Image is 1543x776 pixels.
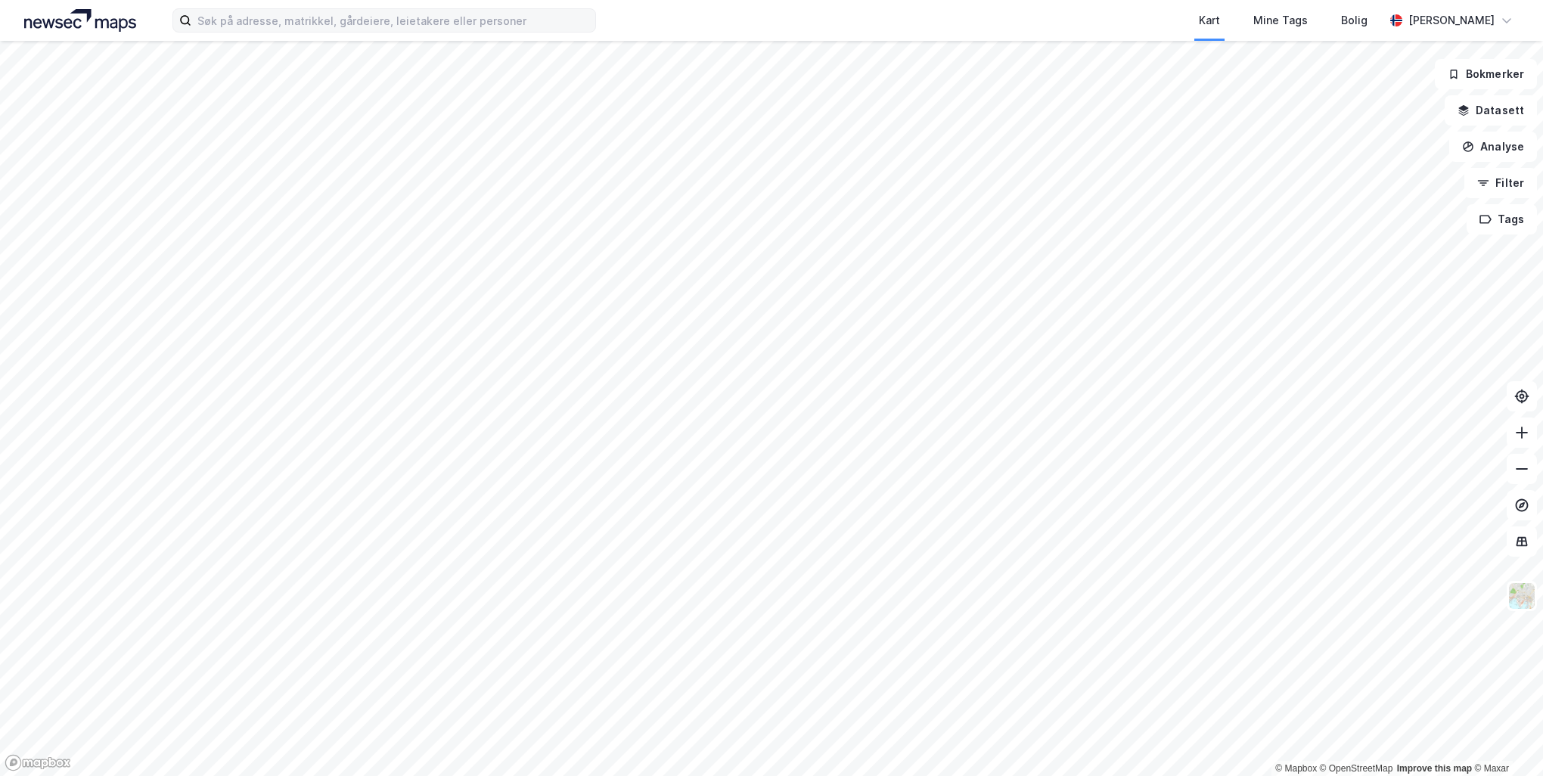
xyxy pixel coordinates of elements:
input: Søk på adresse, matrikkel, gårdeiere, leietakere eller personer [191,9,595,32]
img: logo.a4113a55bc3d86da70a041830d287a7e.svg [24,9,136,32]
div: Kontrollprogram for chat [1467,703,1543,776]
button: Filter [1464,168,1537,198]
button: Analyse [1449,132,1537,162]
button: Datasett [1445,95,1537,126]
img: Z [1507,582,1536,610]
a: Mapbox [1275,763,1317,774]
div: [PERSON_NAME] [1408,11,1495,29]
button: Bokmerker [1435,59,1537,89]
a: OpenStreetMap [1320,763,1393,774]
div: Bolig [1341,11,1368,29]
div: Mine Tags [1253,11,1308,29]
a: Mapbox homepage [5,754,71,771]
div: Kart [1199,11,1220,29]
button: Tags [1467,204,1537,234]
a: Improve this map [1397,763,1472,774]
iframe: Chat Widget [1467,703,1543,776]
